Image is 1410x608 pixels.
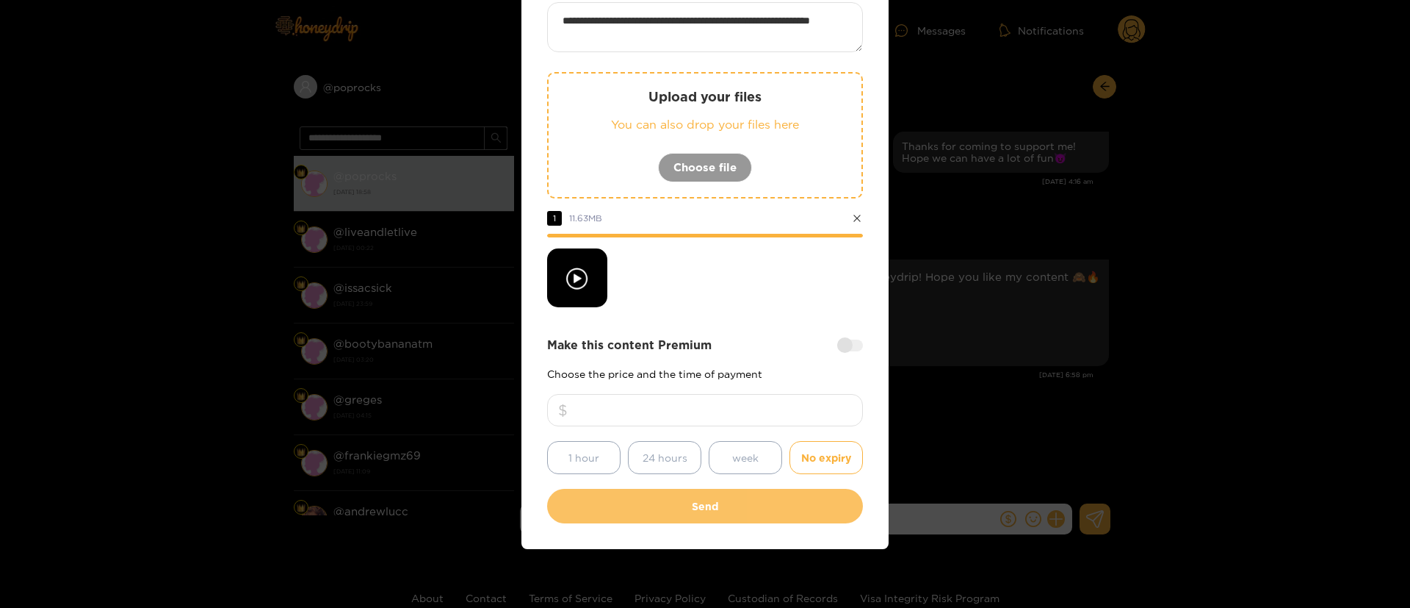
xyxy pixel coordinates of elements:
p: You can also drop your files here [578,116,832,133]
button: No expiry [789,441,863,474]
strong: Make this content Premium [547,337,712,354]
button: Send [547,489,863,523]
button: Choose file [658,153,752,182]
span: 1 [547,211,562,226]
button: 1 hour [547,441,621,474]
button: week [709,441,782,474]
span: 1 hour [568,449,599,466]
p: Upload your files [578,88,832,105]
button: 24 hours [628,441,701,474]
span: week [732,449,759,466]
p: Choose the price and the time of payment [547,368,863,379]
span: No expiry [801,449,851,466]
span: 24 hours [643,449,687,466]
span: 11.63 MB [569,213,602,223]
